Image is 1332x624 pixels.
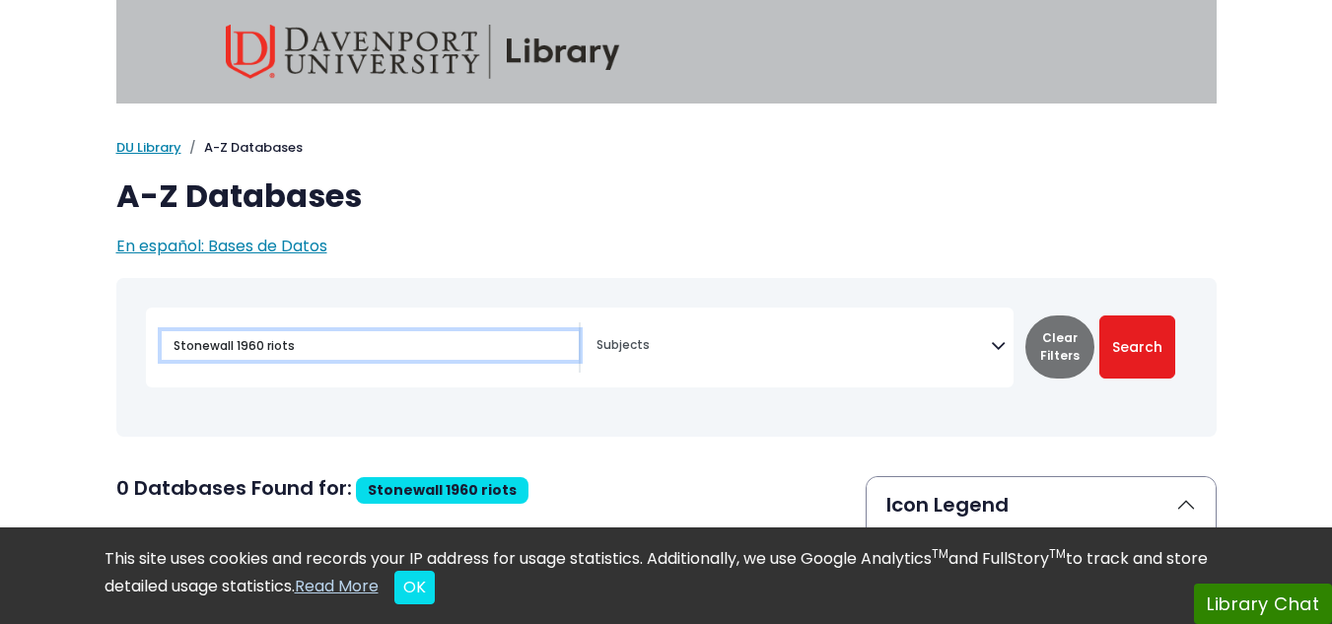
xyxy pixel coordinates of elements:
[1194,584,1332,624] button: Library Chat
[867,477,1216,532] button: Icon Legend
[105,547,1228,604] div: This site uses cookies and records your IP address for usage statistics. Additionally, we use Goo...
[116,278,1217,437] nav: Search filters
[596,339,991,355] textarea: Search
[116,138,181,157] a: DU Library
[394,571,435,604] button: Close
[1099,315,1175,379] button: Submit for Search Results
[116,474,352,502] span: 0 Databases Found for:
[116,177,1217,215] h1: A-Z Databases
[226,25,620,79] img: Davenport University Library
[295,575,379,597] a: Read More
[368,480,517,500] span: Stonewall 1960 riots
[1025,315,1094,379] button: Clear Filters
[116,138,1217,158] nav: breadcrumb
[1049,545,1066,562] sup: TM
[932,545,948,562] sup: TM
[116,235,327,257] a: En español: Bases de Datos
[181,138,303,158] li: A-Z Databases
[162,331,579,360] input: Search database by title or keyword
